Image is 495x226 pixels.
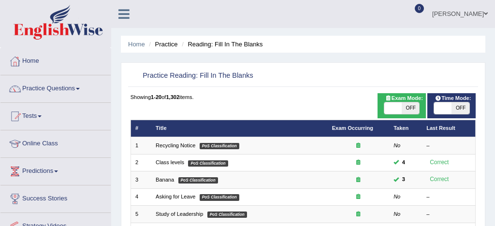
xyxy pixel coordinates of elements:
span: Exam Mode: [381,94,426,103]
a: Home [128,41,145,48]
th: # [131,120,151,137]
a: Recycling Notice [156,142,195,148]
td: 5 [131,206,151,223]
span: Time Mode: [432,94,474,103]
div: Exam occurring question [332,176,385,184]
b: 1,302 [166,94,179,100]
a: Success Stories [0,185,111,210]
div: Correct [426,158,452,168]
em: PoS Classification [200,143,239,149]
a: Asking for Leave [156,194,195,199]
div: Correct [426,175,452,184]
div: – [426,142,471,150]
em: PoS Classification [178,177,218,184]
a: Tests [0,103,111,127]
li: Reading: Fill In The Blanks [179,40,262,49]
em: PoS Classification [207,212,247,218]
li: Practice [146,40,177,49]
span: You can still take this question [399,175,408,184]
a: Online Class [0,130,111,155]
em: No [393,142,400,148]
a: Exam Occurring [332,125,373,131]
a: Home [0,48,111,72]
td: 3 [131,171,151,188]
em: No [393,194,400,199]
th: Taken [389,120,422,137]
td: 4 [131,188,151,205]
span: OFF [402,102,419,114]
div: Showing of items. [131,93,476,101]
a: Practice Questions [0,75,111,99]
div: Exam occurring question [332,159,385,167]
span: 0 [415,4,424,13]
em: PoS Classification [188,160,228,167]
div: Exam occurring question [332,142,385,150]
div: Show exams occurring in exams [378,93,426,118]
h2: Practice Reading: Fill In The Blanks [131,70,345,82]
td: 2 [131,154,151,171]
div: – [426,193,471,201]
a: Banana [156,177,174,183]
a: Class levels [156,159,184,165]
div: Exam occurring question [332,193,385,201]
em: No [393,211,400,217]
a: Predictions [0,158,111,182]
div: Exam occurring question [332,211,385,218]
b: 1-20 [151,94,161,100]
em: PoS Classification [200,194,239,200]
div: – [426,211,471,218]
span: OFF [451,102,469,114]
a: Study of Leadership [156,211,203,217]
th: Title [151,120,328,137]
td: 1 [131,137,151,154]
span: You can still take this question [399,158,408,167]
th: Last Result [422,120,476,137]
